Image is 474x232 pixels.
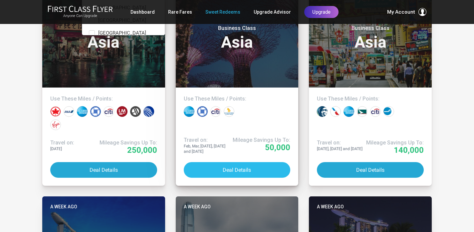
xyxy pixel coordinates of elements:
[48,5,113,12] img: First Class Flyer
[50,162,157,178] button: Deal Details
[62,25,145,32] small: Business Class
[104,106,114,117] div: Citi points
[370,106,381,117] div: Citi points
[117,106,127,117] div: LifeMiles
[50,25,157,50] h3: Asia
[184,96,291,102] h4: Use These Miles / Points:
[48,14,113,18] small: Anyone Can Upgrade
[184,203,211,210] time: A week ago
[304,6,339,18] a: Upgrade
[184,25,291,50] h3: Asia
[329,25,412,32] small: Business Class
[130,106,141,117] div: Marriott points
[77,106,88,117] div: Amex points
[330,106,341,117] div: American miles
[197,106,208,117] div: Chase points
[64,106,74,117] div: All Nippon miles
[98,30,146,36] span: [GEOGRAPHIC_DATA]
[205,6,240,18] a: Sweet Redeems
[50,203,77,210] time: A week ago
[317,162,424,178] button: Deal Details
[317,106,328,117] div: Alaska miles
[184,162,291,178] button: Deal Details
[254,6,291,18] a: Upgrade Advisor
[344,106,354,117] div: Amex points
[168,6,192,18] a: Rare Fares
[50,119,61,130] div: Virgin Atlantic miles
[143,106,154,117] div: United miles
[317,203,344,210] time: A week ago
[48,5,113,19] a: First Class FlyerAnyone Can Upgrade
[383,106,394,117] div: Finnair Plus
[317,96,424,102] h4: Use These Miles / Points:
[90,106,101,117] div: Chase points
[387,8,426,16] button: My Account
[195,25,279,32] small: Business Class
[184,106,194,117] div: Amex points
[130,6,155,18] a: Dashboard
[210,106,221,117] div: Citi points
[357,106,367,117] div: Cathay Pacific miles
[50,96,157,102] h4: Use These Miles / Points:
[317,25,424,50] h3: Asia
[387,8,415,16] span: My Account
[224,106,234,117] div: Singapore Airlines miles
[50,106,61,117] div: Air Canada miles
